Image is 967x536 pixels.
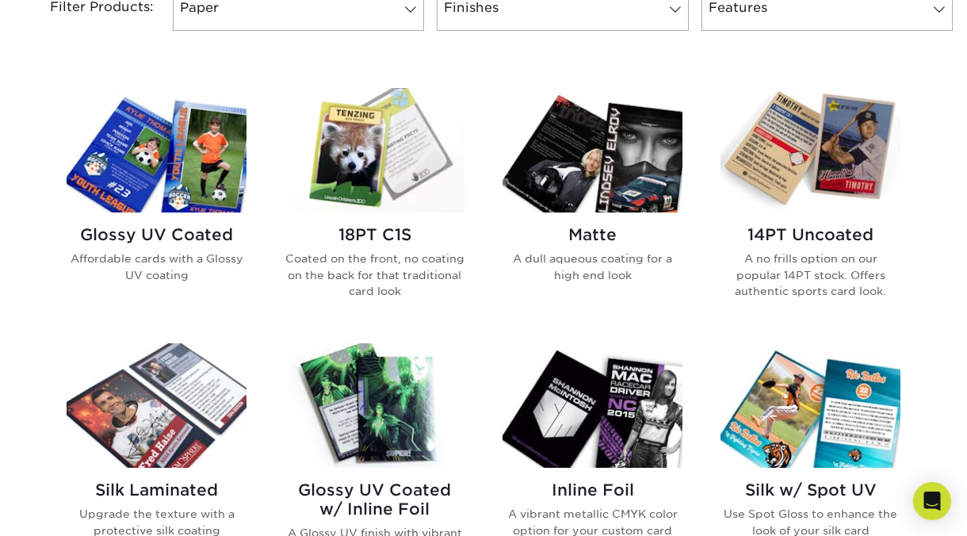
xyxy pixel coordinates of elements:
a: 14PT Uncoated Trading Cards 14PT Uncoated A no frills option on our popular 14PT stock. Offers au... [720,88,900,324]
img: Glossy UV Coated w/ Inline Foil Trading Cards [285,343,464,468]
h2: Silk Laminated [67,480,247,500]
p: Coated on the front, no coating on the back for that traditional card look [285,251,464,299]
h2: Glossy UV Coated w/ Inline Foil [285,480,464,519]
h2: Matte [503,225,682,244]
iframe: Google Customer Reviews [4,488,135,530]
h2: 14PT Uncoated [720,225,900,244]
a: Matte Trading Cards Matte A dull aqueous coating for a high end look [503,88,682,324]
h2: 18PT C1S [285,225,464,244]
img: Glossy UV Coated Trading Cards [67,88,247,212]
h2: Silk w/ Spot UV [720,480,900,500]
h2: Inline Foil [503,480,682,500]
p: A dull aqueous coating for a high end look [503,251,682,283]
div: Open Intercom Messenger [913,482,951,520]
img: Silk w/ Spot UV Trading Cards [720,343,900,468]
img: 18PT C1S Trading Cards [285,88,464,212]
p: A no frills option on our popular 14PT stock. Offers authentic sports card look. [720,251,900,299]
a: 18PT C1S Trading Cards 18PT C1S Coated on the front, no coating on the back for that traditional ... [285,88,464,324]
img: Silk Laminated Trading Cards [67,343,247,468]
img: 14PT Uncoated Trading Cards [720,88,900,212]
p: Affordable cards with a Glossy UV coating [67,251,247,283]
a: Glossy UV Coated Trading Cards Glossy UV Coated Affordable cards with a Glossy UV coating [67,88,247,324]
img: Matte Trading Cards [503,88,682,212]
h2: Glossy UV Coated [67,225,247,244]
img: Inline Foil Trading Cards [503,343,682,468]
